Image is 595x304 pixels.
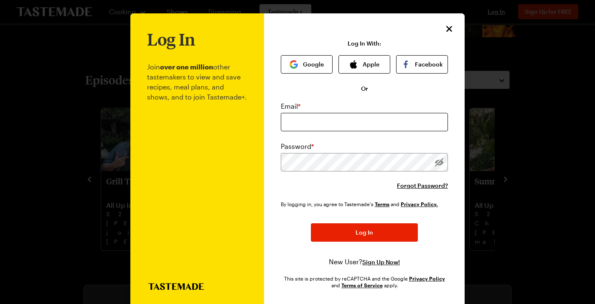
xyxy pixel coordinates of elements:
[281,141,314,151] label: Password
[338,55,390,74] button: Apple
[444,23,455,34] button: Close
[311,223,418,242] button: Log In
[281,200,441,208] div: By logging in, you agree to Tastemade's and
[362,258,400,266] button: Sign Up Now!
[281,55,333,74] button: Google
[409,275,445,282] a: Google Privacy Policy
[160,63,213,71] b: over one million
[341,281,383,289] a: Google Terms of Service
[329,258,362,266] span: New User?
[397,181,448,190] button: Forgot Password?
[348,40,381,47] p: Log In With:
[396,55,448,74] button: Facebook
[361,84,368,93] span: Or
[147,49,247,283] p: Join other tastemakers to view and save recipes, meal plans, and shows, and to join Tastemade+.
[356,228,373,237] span: Log In
[281,101,300,111] label: Email
[281,275,448,289] div: This site is protected by reCAPTCHA and the Google and apply.
[375,200,389,207] a: Tastemade Terms of Service
[401,200,438,207] a: Tastemade Privacy Policy
[147,30,195,49] h1: Log In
